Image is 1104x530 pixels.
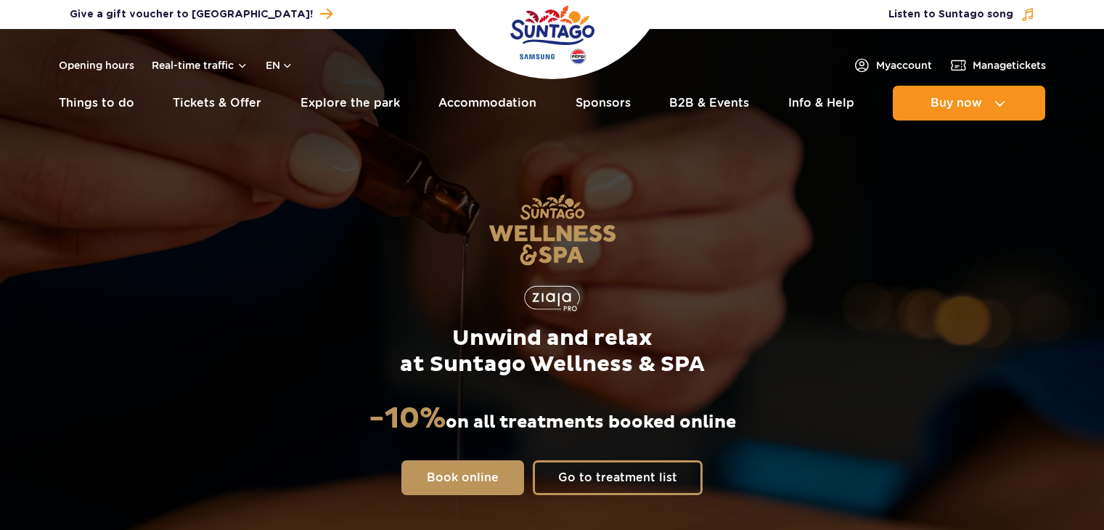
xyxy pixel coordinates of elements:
span: Give a gift voucher to [GEOGRAPHIC_DATA]! [70,7,313,22]
span: My account [876,58,932,73]
button: Listen to Suntago song [888,7,1035,22]
a: Sponsors [576,86,631,121]
p: Unwind and relax at Suntago Wellness & SPA [400,325,705,378]
span: Listen to Suntago song [888,7,1013,22]
a: Opening hours [59,58,134,73]
a: Managetickets [949,57,1046,74]
a: B2B & Events [669,86,749,121]
p: on all treatments booked online [369,401,736,437]
a: Go to treatment list [533,460,703,495]
a: Accommodation [438,86,536,121]
a: Explore the park [300,86,400,121]
a: Things to do [59,86,134,121]
a: Give a gift voucher to [GEOGRAPHIC_DATA]! [70,4,332,24]
strong: -10% [369,401,446,437]
a: Info & Help [788,86,854,121]
button: en [266,58,293,73]
span: Go to treatment list [558,472,677,484]
span: Book online [427,472,499,484]
button: Buy now [893,86,1045,121]
a: Tickets & Offer [173,86,261,121]
button: Real-time traffic [152,60,248,71]
span: Buy now [931,97,982,110]
a: Myaccount [853,57,932,74]
span: Manage tickets [973,58,1046,73]
img: Suntago Wellness & SPA [488,194,616,266]
a: Book online [401,460,524,495]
